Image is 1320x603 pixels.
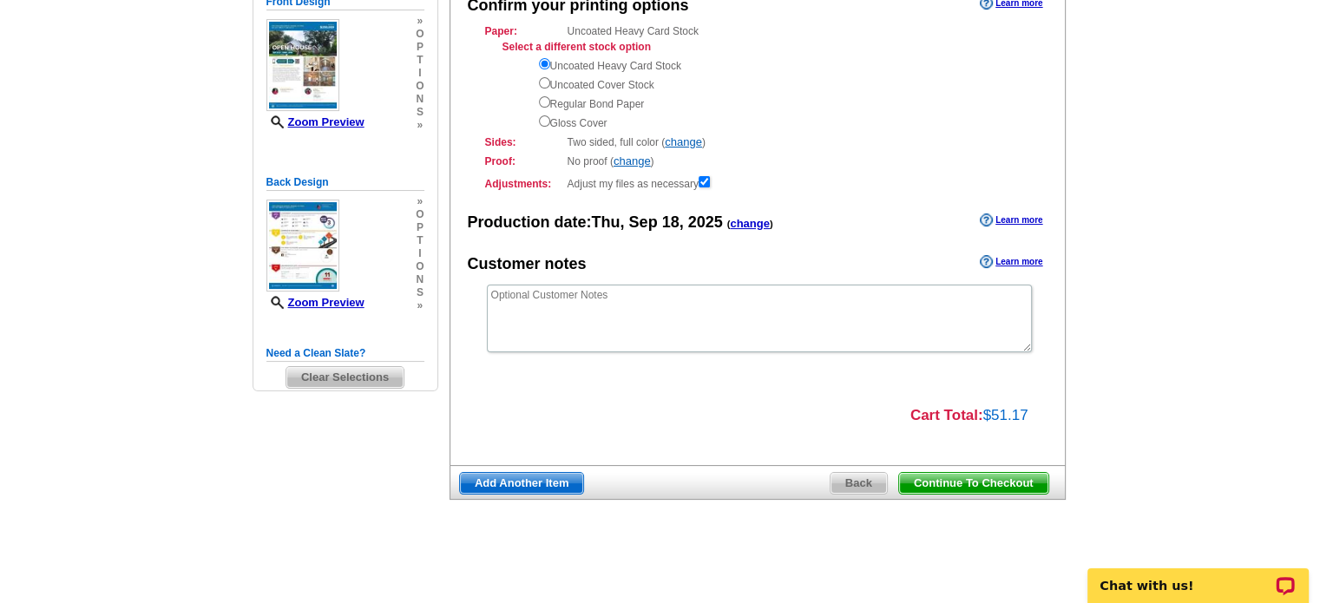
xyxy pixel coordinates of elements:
a: change [730,217,770,230]
span: » [416,195,424,208]
a: Back [830,472,888,495]
span: 18, [662,213,684,231]
div: Production date: [468,212,773,234]
div: Uncoated Heavy Card Stock Uncoated Cover Stock Regular Bond Paper Gloss Cover [539,55,1030,131]
a: change [665,135,702,148]
div: No proof ( ) [485,154,1030,169]
img: small-thumb.jpg [266,200,339,292]
strong: Sides: [485,134,562,150]
strong: Paper: [485,23,562,39]
span: Add Another Item [460,473,584,494]
strong: Select a different stock option [502,41,651,53]
span: 2025 [688,213,723,231]
div: Customer notes [468,253,587,276]
span: » [416,119,424,132]
span: o [416,208,424,221]
strong: Adjustments: [485,176,562,192]
span: Clear Selections [286,367,404,388]
span: n [416,93,424,106]
span: o [416,80,424,93]
strong: Proof: [485,154,562,169]
div: Uncoated Heavy Card Stock [485,23,1030,131]
span: p [416,41,424,54]
span: Thu, [592,213,625,231]
span: ( ) [727,219,773,229]
span: s [416,106,424,119]
span: s [416,286,424,299]
a: Add Another Item [459,472,585,495]
a: Learn more [980,255,1042,269]
div: Adjust my files as necessary [485,173,1030,192]
span: » [416,299,424,312]
span: $51.17 [983,407,1028,423]
a: change [614,154,651,167]
span: t [416,54,424,67]
span: Back [831,473,887,494]
a: Zoom Preview [266,115,364,128]
span: o [416,260,424,273]
div: Two sided, full color ( ) [485,134,1030,150]
span: i [416,67,424,80]
h5: Back Design [266,174,424,191]
span: t [416,234,424,247]
a: Zoom Preview [266,296,364,309]
span: Continue To Checkout [899,473,1048,494]
h5: Need a Clean Slate? [266,345,424,362]
img: small-thumb.jpg [266,19,339,111]
span: i [416,247,424,260]
iframe: LiveChat chat widget [1076,548,1320,603]
strong: Cart Total: [910,407,983,423]
a: Learn more [980,213,1042,227]
span: Sep [629,213,658,231]
span: p [416,221,424,234]
span: » [416,15,424,28]
span: n [416,273,424,286]
span: o [416,28,424,41]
